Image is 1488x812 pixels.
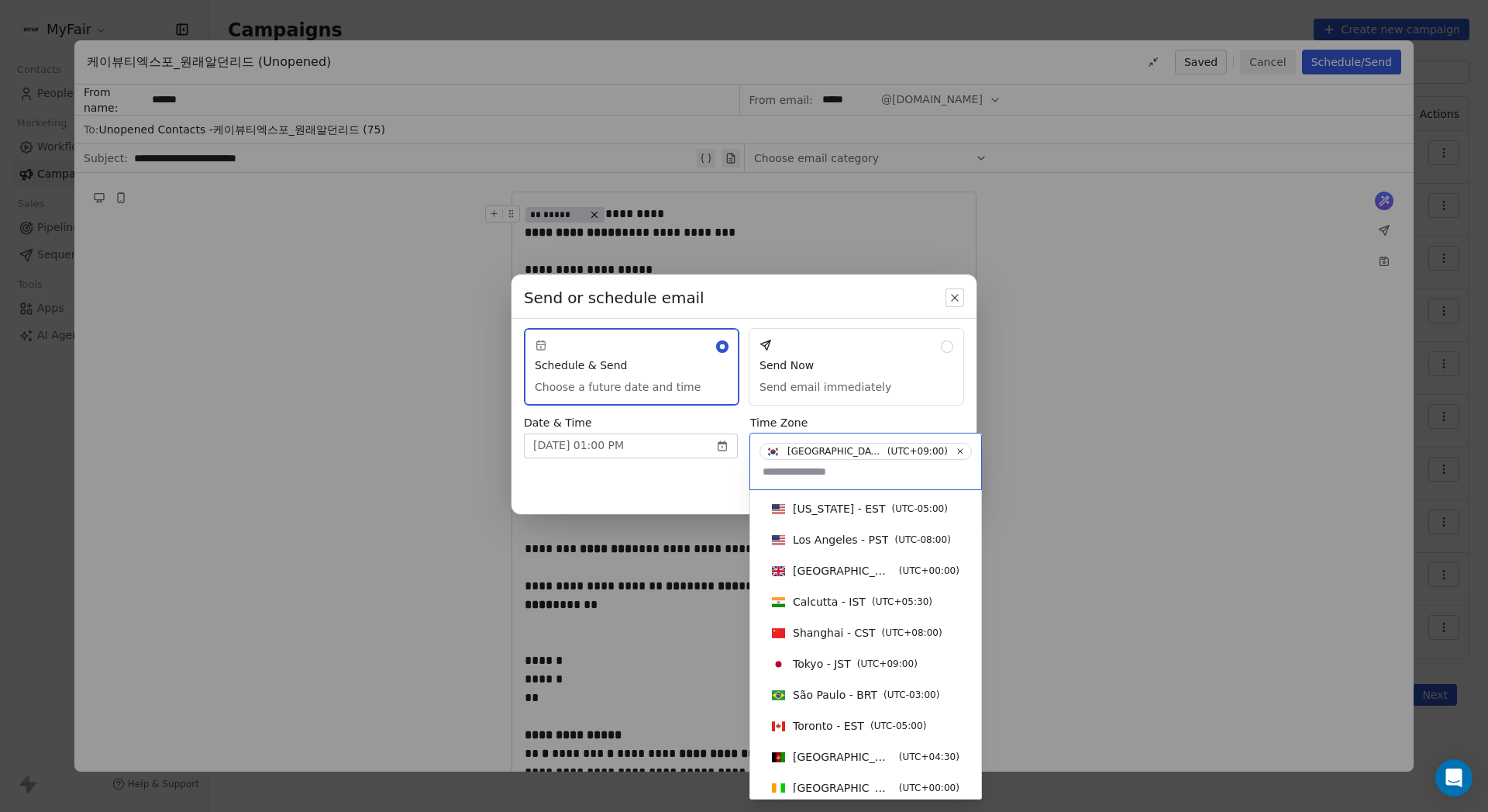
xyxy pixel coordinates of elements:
span: ( UTC+09:00 ) [857,657,918,671]
span: [GEOGRAPHIC_DATA] - GMT [793,563,893,579]
span: [GEOGRAPHIC_DATA] - AFT [793,749,893,765]
span: Calcutta - IST [793,594,866,610]
span: ( UTC+04:30 ) [899,750,959,764]
span: São Paulo - BRT [793,687,877,703]
span: ( UTC-08:00 ) [894,533,950,547]
span: ( UTC+09:00 ) [887,444,948,458]
span: [US_STATE] - EST [793,501,886,517]
span: Los Angeles - PST [793,532,888,548]
span: ( UTC+00:00 ) [899,781,959,795]
span: ( UTC-05:00 ) [870,719,926,733]
span: [GEOGRAPHIC_DATA] - KST [787,445,881,458]
span: Tokyo - JST [793,656,851,672]
span: ( UTC+05:30 ) [872,595,932,609]
span: Toronto - EST [793,718,864,734]
span: ( UTC-03:00 ) [883,688,939,702]
span: ( UTC+00:00 ) [899,564,959,578]
span: Shanghai - CST [793,625,876,641]
span: ( UTC+08:00 ) [882,626,942,640]
span: [GEOGRAPHIC_DATA] - GMT [793,780,893,796]
span: ( UTC-05:00 ) [892,502,948,516]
